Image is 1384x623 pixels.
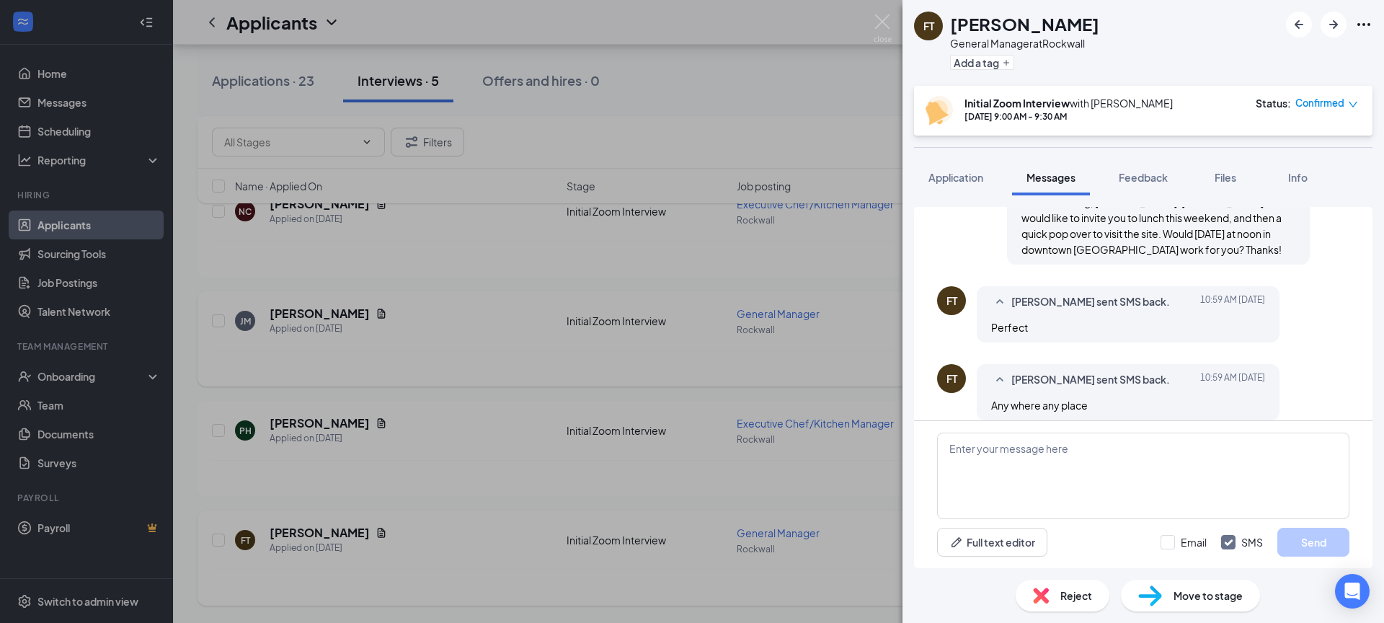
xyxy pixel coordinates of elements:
div: [DATE] 9:00 AM - 9:30 AM [964,110,1173,123]
span: Messages [1026,171,1075,184]
button: PlusAdd a tag [950,55,1014,70]
span: down [1348,100,1358,110]
button: ArrowLeftNew [1286,12,1312,37]
span: Info [1288,171,1308,184]
svg: Plus [1002,58,1011,67]
div: FT [946,371,957,386]
span: Perfect [991,321,1028,334]
div: Status : [1256,96,1291,110]
span: [DATE] 10:59 AM [1200,293,1265,311]
div: FT [923,19,934,33]
span: Any where any place [991,399,1088,412]
b: Initial Zoom Interview [964,97,1070,110]
svg: SmallChevronUp [991,293,1008,311]
span: Feedback [1119,171,1168,184]
div: Open Intercom Messenger [1335,574,1370,609]
button: Full text editorPen [937,528,1047,557]
span: Application [928,171,983,184]
span: Move to stage [1174,588,1243,604]
svg: ArrowLeftNew [1290,16,1308,33]
h1: [PERSON_NAME] [950,12,1099,36]
span: Reject [1060,588,1092,604]
button: ArrowRight [1321,12,1347,37]
span: Confirmed [1295,96,1344,110]
svg: Pen [949,535,964,549]
svg: ArrowRight [1325,16,1342,33]
div: with [PERSON_NAME] [964,96,1173,110]
span: Files [1215,171,1236,184]
div: General Manager at Rockwall [950,36,1099,50]
span: [DATE] 10:59 AM [1200,371,1265,389]
svg: Ellipses [1355,16,1372,33]
button: Send [1277,528,1349,557]
span: [PERSON_NAME] sent SMS back. [1011,293,1170,311]
svg: SmallChevronUp [991,371,1008,389]
span: [PERSON_NAME] sent SMS back. [1011,371,1170,389]
div: FT [946,293,957,308]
